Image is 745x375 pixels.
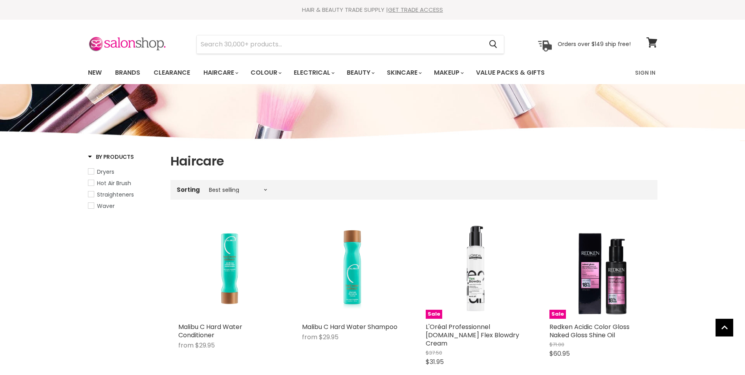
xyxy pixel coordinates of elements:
[426,310,442,319] span: Sale
[88,202,161,210] a: Waver
[170,153,657,169] h1: Haircare
[319,333,339,342] span: $29.95
[178,219,278,319] a: Malibu C Hard Water Conditioner
[426,357,444,366] span: $31.95
[549,219,650,319] a: Redken Acidic Color Gloss Naked Gloss Shine OilSale
[322,219,382,319] img: Malibu C Hard Water Shampoo
[549,219,650,319] img: Redken Acidic Color Gloss Naked Gloss Shine Oil
[88,153,134,161] h3: By Products
[196,35,504,54] form: Product
[630,64,660,81] a: Sign In
[78,6,667,14] div: HAIR & BEAUTY TRADE SUPPLY |
[88,179,161,187] a: Hot Air Brush
[302,322,397,331] a: Malibu C Hard Water Shampoo
[148,64,196,81] a: Clearance
[109,64,146,81] a: Brands
[88,190,161,199] a: Straighteners
[302,333,317,342] span: from
[302,219,402,319] a: Malibu C Hard Water Shampoo
[549,341,564,348] span: $71.00
[426,349,442,357] span: $37.50
[195,341,215,350] span: $29.95
[178,341,194,350] span: from
[426,219,526,319] a: L'Oréal Professionnel Tecni.Art Flex Blowdry CreamSale
[549,349,570,358] span: $60.95
[198,64,243,81] a: Haircare
[426,219,526,319] img: L'Oréal Professionnel Tecni.Art Flex Blowdry Cream
[549,310,566,319] span: Sale
[483,35,504,53] button: Search
[97,179,131,187] span: Hot Air Brush
[558,40,631,48] p: Orders over $149 ship free!
[78,61,667,84] nav: Main
[177,186,200,193] label: Sorting
[428,64,469,81] a: Makeup
[426,322,519,348] a: L'Oréal Professionnel [DOMAIN_NAME] Flex Blowdry Cream
[549,322,630,340] a: Redken Acidic Color Gloss Naked Gloss Shine Oil
[288,64,339,81] a: Electrical
[197,35,483,53] input: Search
[88,167,161,176] a: Dryers
[470,64,551,81] a: Value Packs & Gifts
[245,64,286,81] a: Colour
[97,191,134,199] span: Straighteners
[82,64,108,81] a: New
[82,61,591,84] ul: Main menu
[381,64,426,81] a: Skincare
[388,6,443,14] a: GET TRADE ACCESS
[178,322,242,340] a: Malibu C Hard Water Conditioner
[199,219,258,319] img: Malibu C Hard Water Conditioner
[97,168,114,176] span: Dryers
[97,202,115,210] span: Waver
[341,64,379,81] a: Beauty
